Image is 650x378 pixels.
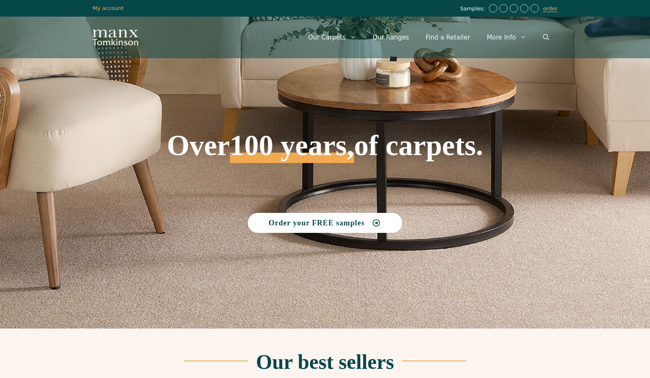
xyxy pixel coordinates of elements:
span: Order your FREE samples [269,219,364,227]
a: Open Search Bar [535,25,557,50]
a: Find a Retailer [417,25,478,50]
a: order [543,5,557,12]
nav: Primary [300,25,557,50]
a: My account [93,5,124,11]
a: Order your FREE samples [248,213,402,233]
span: Samples: [460,5,487,12]
h1: Over of carpets. [93,71,557,163]
h2: Our best sellers [256,351,394,372]
img: Manx Tomkinson [93,30,138,45]
a: More Info [479,25,535,50]
a: Our Ranges [364,25,418,50]
span: 100 years, [230,138,354,163]
a: Our Carpets [300,25,364,50]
